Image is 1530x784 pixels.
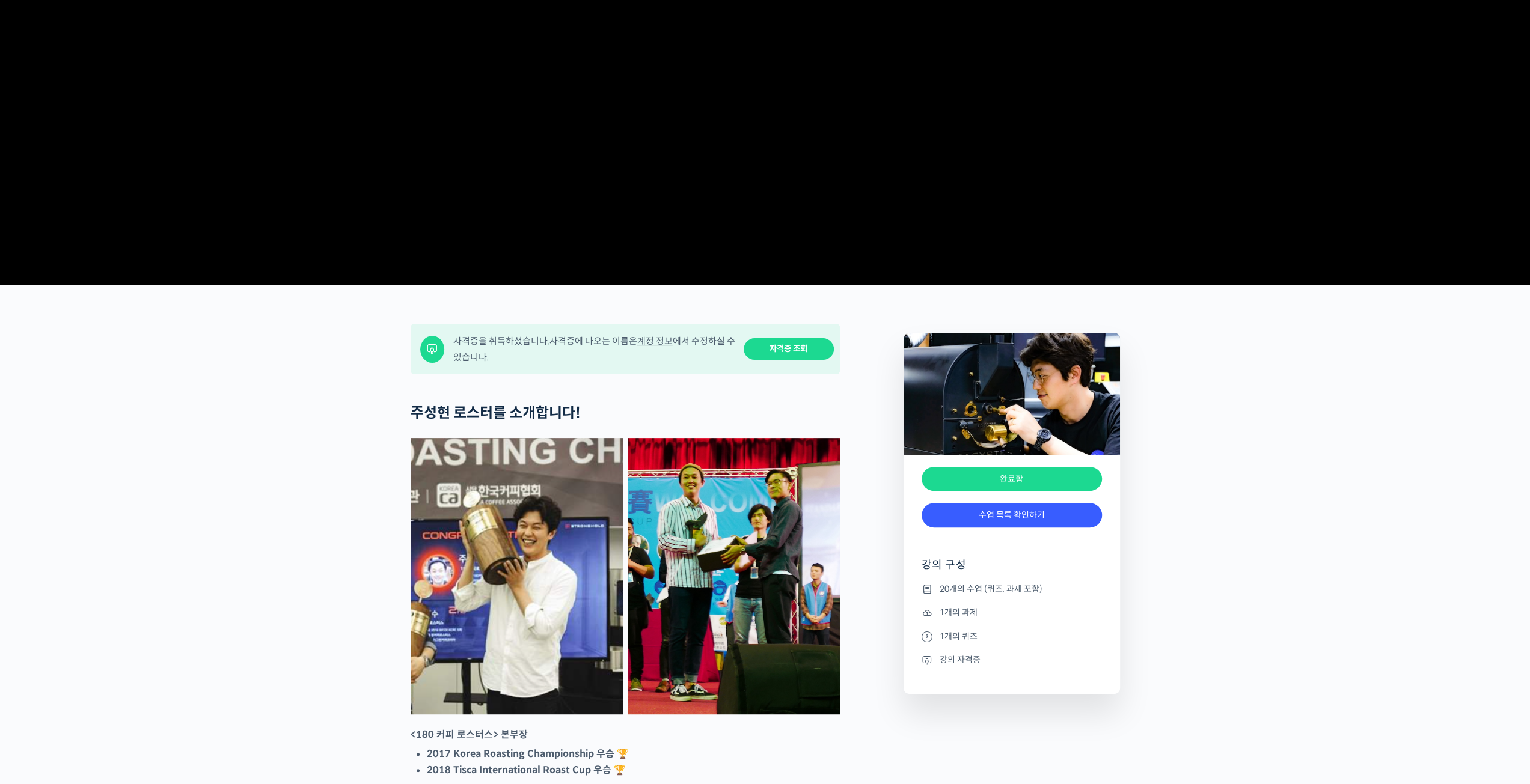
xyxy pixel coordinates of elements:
[427,764,626,776] strong: 2018 Tisca International Roast Cup 우승 🏆
[637,335,673,347] a: 계정 정보
[155,381,231,411] a: 설정
[38,399,45,409] span: 홈
[922,558,1102,582] h4: 강의 구성
[427,747,629,760] strong: 2017 Korea Roasting Championship 우승 🏆
[453,333,736,365] div: 자격증을 취득하셨습니다. 자격증에 나오는 이름은 에서 수정하실 수 있습니다.
[110,400,124,409] span: 대화
[922,582,1102,596] li: 20개의 수업 (퀴즈, 과제 포함)
[922,503,1102,527] a: 수업 목록 확인하기
[4,381,79,411] a: 홈
[922,606,1102,620] li: 1개의 과제
[186,399,200,409] span: 설정
[922,629,1102,643] li: 1개의 퀴즈
[411,728,528,741] strong: <180 커피 로스터스> 본부장
[744,338,834,360] a: 자격증 조회
[411,404,581,422] strong: 주성현 로스터를 소개합니다!
[79,381,155,411] a: 대화
[922,467,1102,491] div: 완료함
[922,652,1102,667] li: 강의 자격증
